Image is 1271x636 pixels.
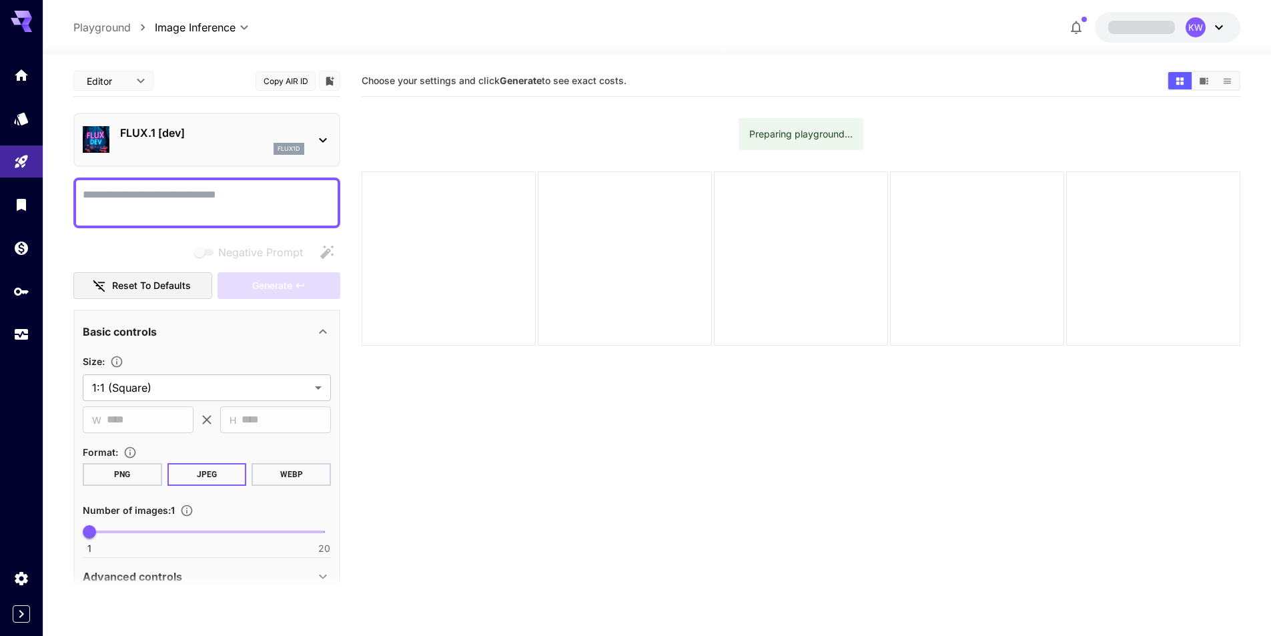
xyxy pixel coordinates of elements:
button: KW [1095,12,1240,43]
span: Number of images : 1 [83,505,175,516]
p: flux1d [278,144,300,153]
div: Home [13,67,29,83]
span: Image Inference [155,19,236,35]
button: Add to library [324,73,336,89]
button: Expand sidebar [13,605,30,623]
div: Advanced controls [83,561,331,593]
button: Adjust the dimensions of the generated image by specifying its width and height in pixels, or sel... [105,355,129,368]
b: Generate [500,75,542,86]
span: Choose your settings and click to see exact costs. [362,75,626,86]
p: Basic controls [83,324,157,340]
div: Settings [13,570,29,587]
button: WEBP [252,463,331,486]
span: Negative Prompt [218,244,303,260]
span: H [230,412,236,428]
a: Playground [73,19,131,35]
div: KW [1186,17,1206,37]
button: Show media in list view [1216,72,1239,89]
div: Show media in grid viewShow media in video viewShow media in list view [1167,71,1240,91]
button: Specify how many images to generate in a single request. Each image generation will be charged se... [175,504,199,517]
button: Reset to defaults [73,272,212,300]
button: Show media in grid view [1168,72,1192,89]
div: Basic controls [83,316,331,348]
div: Library [13,196,29,213]
div: Models [13,110,29,127]
span: Editor [87,74,128,88]
nav: breadcrumb [73,19,155,35]
span: Size : [83,356,105,367]
div: Wallet [13,240,29,256]
span: Format : [83,446,118,458]
span: 1:1 (Square) [92,380,310,396]
p: FLUX.1 [dev] [120,125,304,141]
div: FLUX.1 [dev]flux1d [83,119,331,160]
div: Preparing playground... [749,122,853,146]
div: Usage [13,326,29,343]
p: Advanced controls [83,569,182,585]
button: Choose the file format for the output image. [118,446,142,459]
div: API Keys [13,283,29,300]
span: Negative prompts are not compatible with the selected model. [191,244,314,260]
button: PNG [83,463,162,486]
button: JPEG [167,463,247,486]
span: W [92,412,101,428]
button: Show media in video view [1192,72,1216,89]
button: Copy AIR ID [256,71,316,91]
span: 20 [318,542,330,555]
div: Playground [13,153,29,170]
span: 1 [87,542,91,555]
